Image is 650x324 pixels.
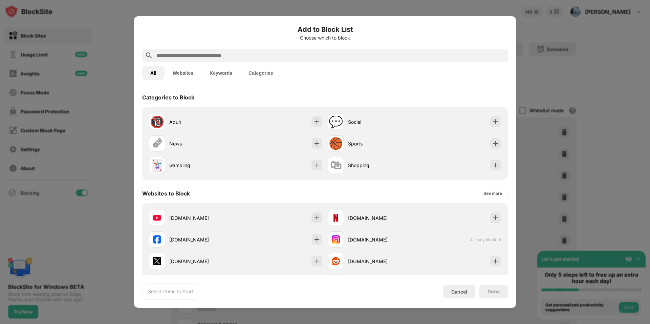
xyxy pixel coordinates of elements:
div: News [169,140,236,147]
img: favicons [153,257,161,265]
div: Sports [348,140,414,147]
div: 🃏 [150,158,164,172]
button: All [142,66,165,80]
div: 🗞 [151,137,163,151]
img: favicons [332,235,340,244]
div: Select Items to Start [148,288,193,295]
button: Keywords [201,66,240,80]
div: Gambling [169,162,236,169]
div: Social [348,118,414,125]
img: search.svg [145,51,153,60]
div: [DOMAIN_NAME] [169,236,236,243]
div: See more [483,190,502,197]
div: [DOMAIN_NAME] [348,258,414,265]
div: Shopping [348,162,414,169]
div: Choose which to block [142,35,508,41]
button: Categories [240,66,281,80]
div: 🏀 [329,137,343,151]
div: [DOMAIN_NAME] [169,214,236,222]
div: [DOMAIN_NAME] [169,258,236,265]
div: [DOMAIN_NAME] [348,236,414,243]
img: favicons [332,214,340,222]
img: favicons [153,235,161,244]
img: favicons [332,257,340,265]
div: 🔞 [150,115,164,129]
div: Done [487,289,500,294]
div: 🛍 [330,158,342,172]
div: Adult [169,118,236,125]
button: Websites [165,66,201,80]
div: Cancel [451,289,467,295]
div: Websites to Block [142,190,190,197]
span: Already blocked [470,237,501,242]
div: [DOMAIN_NAME] [348,214,414,222]
div: Categories to Block [142,94,194,101]
div: 💬 [329,115,343,129]
h6: Add to Block List [142,24,508,34]
img: favicons [153,214,161,222]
